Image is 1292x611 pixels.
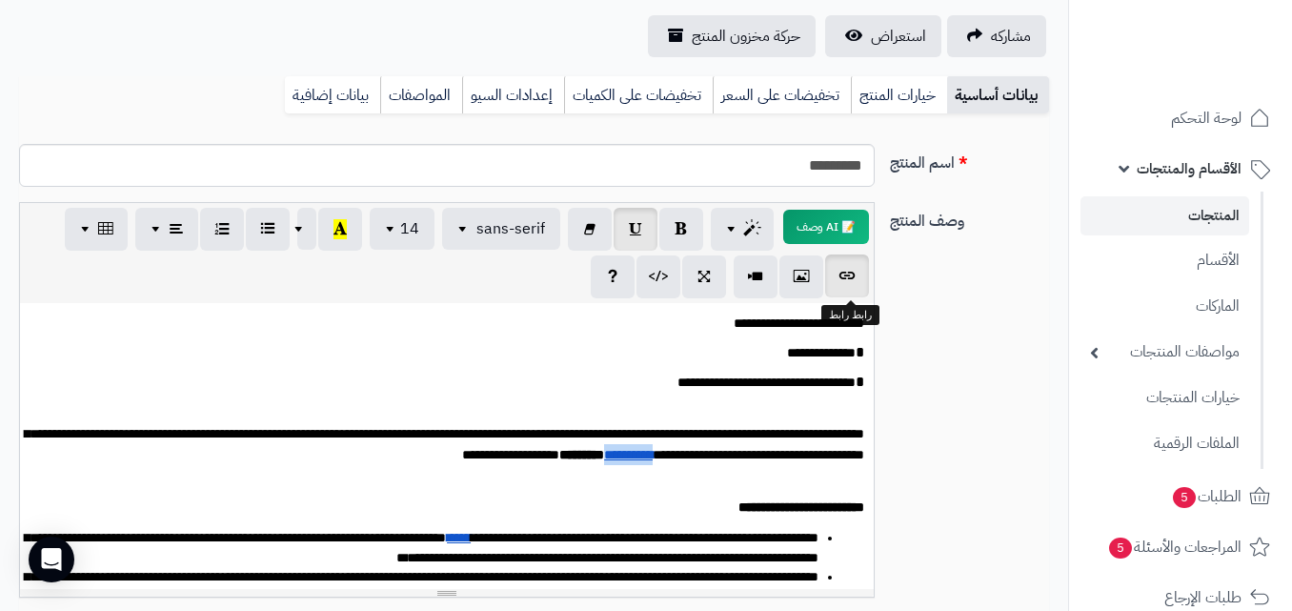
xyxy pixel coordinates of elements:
[1171,105,1242,132] span: لوحة التحكم
[1137,155,1242,182] span: الأقسام والمنتجات
[1080,332,1249,373] a: مواصفات المنتجات
[825,15,941,57] a: استعراض
[1080,423,1249,464] a: الملفات الرقمية
[1162,49,1274,89] img: logo-2.png
[783,210,869,244] button: 📝 AI وصف
[851,76,947,114] a: خيارات المنتج
[1171,483,1242,510] span: الطلبات
[991,25,1031,48] span: مشاركه
[648,15,816,57] a: حركة مخزون المنتج
[400,217,419,240] span: 14
[947,76,1049,114] a: بيانات أساسية
[1080,196,1249,235] a: المنتجات
[1080,524,1281,570] a: المراجعات والأسئلة5
[476,217,545,240] span: sans-serif
[1080,377,1249,418] a: خيارات المنتجات
[442,208,560,250] button: sans-serif
[821,305,879,326] div: رابط رابط
[882,202,1057,233] label: وصف المنتج
[564,76,713,114] a: تخفيضات على الكميات
[380,76,462,114] a: المواصفات
[370,208,434,250] button: 14
[1109,538,1132,559] span: 5
[1164,584,1242,611] span: طلبات الإرجاع
[1080,474,1281,519] a: الطلبات5
[1080,240,1249,281] a: الأقسام
[713,76,851,114] a: تخفيضات على السعر
[882,144,1057,174] label: اسم المنتج
[871,25,926,48] span: استعراض
[947,15,1046,57] a: مشاركه
[29,537,74,582] div: Open Intercom Messenger
[1080,95,1281,141] a: لوحة التحكم
[285,76,380,114] a: بيانات إضافية
[1173,487,1196,508] span: 5
[1107,534,1242,560] span: المراجعات والأسئلة
[462,76,564,114] a: إعدادات السيو
[692,25,800,48] span: حركة مخزون المنتج
[1080,286,1249,327] a: الماركات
